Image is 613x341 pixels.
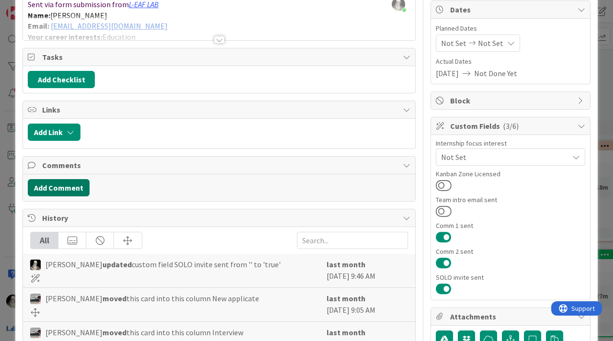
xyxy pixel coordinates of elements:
div: All [31,232,58,249]
span: Tasks [42,51,398,63]
span: Attachments [450,311,573,322]
b: moved [102,294,126,303]
span: [PERSON_NAME] custom field SOLO invite sent from '' to 'true' [45,259,281,270]
span: Block [450,95,573,106]
div: SOLO invite sent [436,274,585,281]
b: last month [327,328,365,337]
div: Team intro email sent [436,196,585,203]
b: last month [327,294,365,303]
strong: Name: [28,11,50,20]
div: [DATE] 9:05 AM [327,293,408,317]
button: Add Link [28,124,80,141]
div: Kanban Zone Licensed [436,170,585,177]
div: Comm 2 sent [436,248,585,255]
span: ( 3/6 ) [503,121,519,131]
span: Not Set [441,151,568,163]
img: WS [30,260,41,270]
b: last month [327,260,365,269]
span: History [42,212,398,224]
div: Internship focus interest [436,140,585,147]
span: Not Set [478,37,503,49]
div: Comm 1 sent [436,222,585,229]
span: [PERSON_NAME] this card into this column New applicate [45,293,259,304]
span: Not Set [441,37,466,49]
button: Add Comment [28,179,90,196]
span: [PERSON_NAME] [50,11,107,20]
span: Dates [450,4,573,15]
span: Comments [42,159,398,171]
span: Actual Dates [436,57,585,67]
span: Support [20,1,44,13]
b: moved [102,328,126,337]
img: jB [30,294,41,304]
span: Links [42,104,398,115]
input: Search... [297,232,408,249]
span: Custom Fields [450,120,573,132]
div: [DATE] 9:46 AM [327,259,408,283]
span: Planned Dates [436,23,585,34]
b: updated [102,260,132,269]
span: [DATE] [436,68,459,79]
span: Not Done Yet [474,68,517,79]
button: Add Checklist [28,71,95,88]
img: jB [30,328,41,338]
span: [PERSON_NAME] this card into this column Interview [45,327,243,338]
